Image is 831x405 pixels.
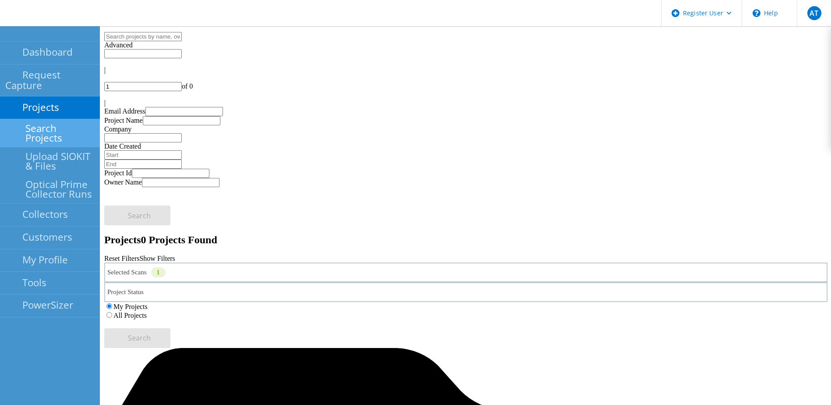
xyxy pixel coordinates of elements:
span: 0 Projects Found [141,234,217,245]
span: Advanced [104,41,133,49]
span: of 0 [182,82,193,90]
a: Show Filters [139,255,175,262]
button: Search [104,328,170,348]
label: Company [104,125,131,133]
label: All Projects [113,312,147,319]
a: Live Optics Dashboard [9,17,103,25]
label: Project Name [104,117,143,124]
input: End [104,160,182,169]
input: Start [104,150,182,160]
span: AT [810,10,818,17]
div: Project Status [104,282,827,302]
div: | [104,66,827,74]
div: | [104,99,827,107]
span: Search [128,333,151,343]
svg: \n [753,9,760,17]
label: Owner Name [104,178,142,186]
label: Date Created [104,142,141,150]
label: Email Address [104,107,145,115]
label: My Projects [113,303,148,310]
label: Project Id [104,169,132,177]
span: Search [128,211,151,220]
a: Reset Filters [104,255,139,262]
b: Projects [104,234,141,245]
div: 1 [151,267,166,277]
button: Search [104,206,170,225]
input: Search projects by name, owner, ID, company, etc [104,32,182,41]
div: Selected Scans [104,263,827,282]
